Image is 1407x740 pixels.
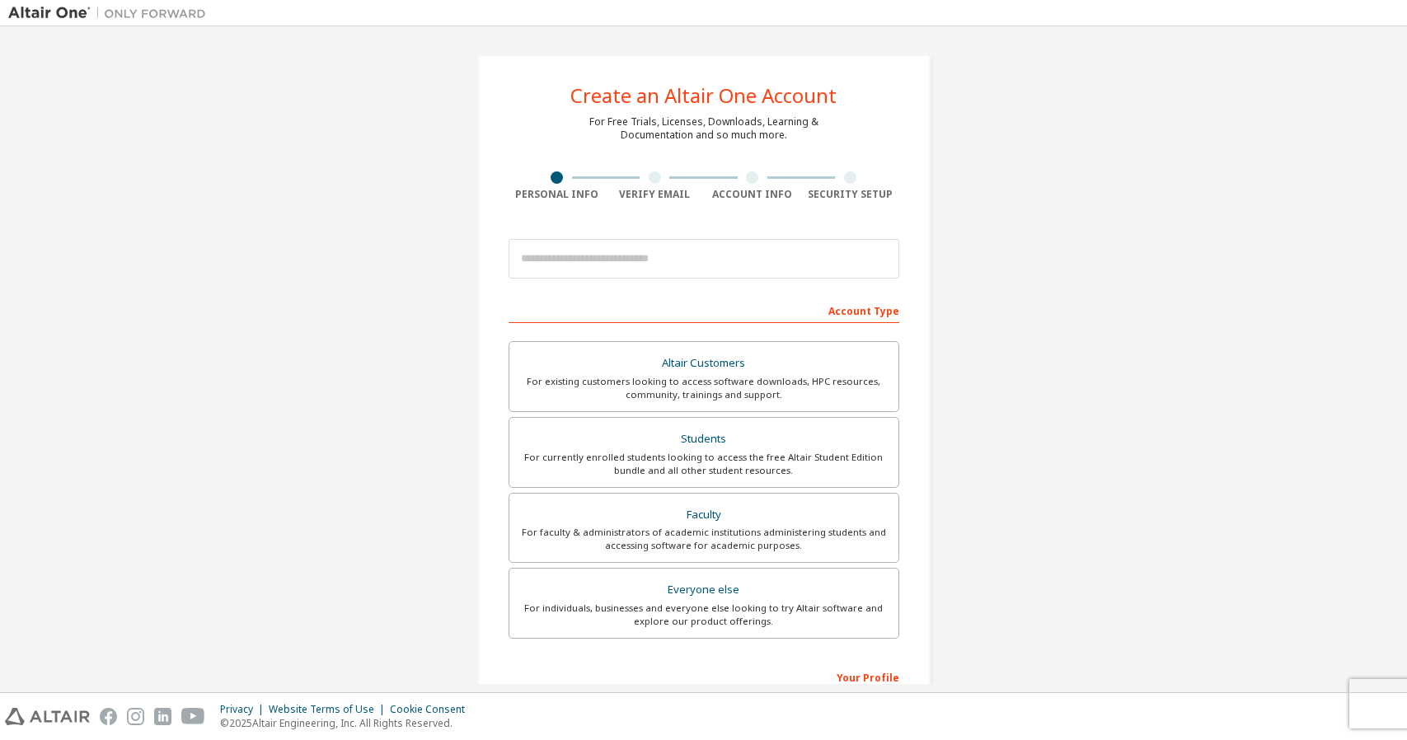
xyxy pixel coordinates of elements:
[127,708,144,725] img: instagram.svg
[519,503,889,527] div: Faculty
[519,578,889,602] div: Everyone else
[606,188,704,201] div: Verify Email
[704,188,802,201] div: Account Info
[519,451,889,477] div: For currently enrolled students looking to access the free Altair Student Edition bundle and all ...
[181,708,205,725] img: youtube.svg
[509,188,607,201] div: Personal Info
[801,188,899,201] div: Security Setup
[509,297,899,323] div: Account Type
[570,86,837,105] div: Create an Altair One Account
[519,602,889,628] div: For individuals, businesses and everyone else looking to try Altair software and explore our prod...
[519,428,889,451] div: Students
[519,352,889,375] div: Altair Customers
[220,703,269,716] div: Privacy
[154,708,171,725] img: linkedin.svg
[269,703,390,716] div: Website Terms of Use
[100,708,117,725] img: facebook.svg
[509,663,899,690] div: Your Profile
[519,526,889,552] div: For faculty & administrators of academic institutions administering students and accessing softwa...
[519,375,889,401] div: For existing customers looking to access software downloads, HPC resources, community, trainings ...
[589,115,818,142] div: For Free Trials, Licenses, Downloads, Learning & Documentation and so much more.
[390,703,475,716] div: Cookie Consent
[5,708,90,725] img: altair_logo.svg
[8,5,214,21] img: Altair One
[220,716,475,730] p: © 2025 Altair Engineering, Inc. All Rights Reserved.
